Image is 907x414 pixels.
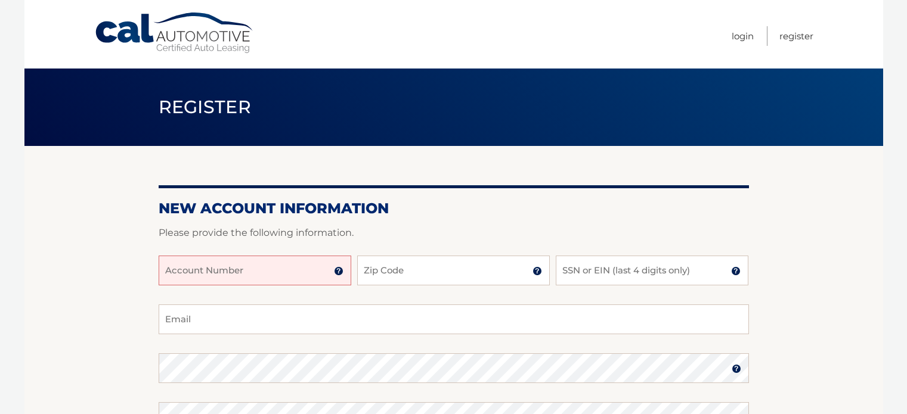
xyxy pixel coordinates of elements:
[159,225,749,241] p: Please provide the following information.
[159,200,749,217] h2: New Account Information
[159,304,749,334] input: Email
[732,26,754,46] a: Login
[731,266,741,276] img: tooltip.svg
[732,364,741,373] img: tooltip.svg
[556,256,748,285] input: SSN or EIN (last 4 digits only)
[159,96,252,118] span: Register
[159,256,351,285] input: Account Number
[357,256,550,285] input: Zip Code
[779,26,813,46] a: Register
[334,266,343,276] img: tooltip.svg
[533,266,542,276] img: tooltip.svg
[94,12,255,54] a: Cal Automotive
